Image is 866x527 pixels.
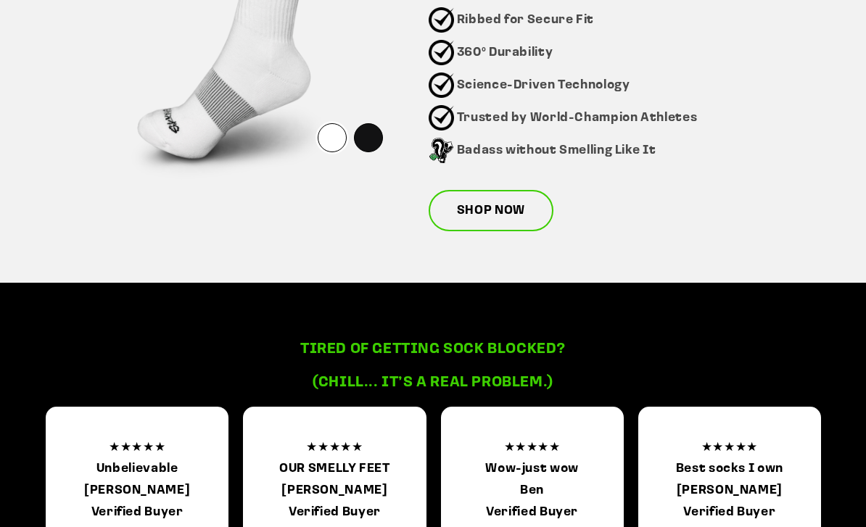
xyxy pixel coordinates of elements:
b: OUR SMELLY FEET [279,463,389,476]
b: [PERSON_NAME] Verified Buyer [281,484,387,518]
b: Wow-just wow [485,463,579,476]
b: [PERSON_NAME] Verified Buyer [676,484,782,518]
b: Ben Verified Buyer [486,484,578,518]
strong: Ribbed for Secure Fit [457,14,594,26]
strong: Badass without Smelling Like It [457,144,656,157]
strong: 360° Durability [457,46,553,59]
h3: (chill... It’s a real problem.) [197,373,669,392]
b: Unbelievable [96,463,178,476]
strong: Trusted by World-Champion Athletes [457,112,697,124]
strong: Science-Driven Technology [457,79,630,91]
b: [PERSON_NAME] Verified Buyer [84,484,190,518]
b: Best socks I own [675,463,783,476]
a: SHOP NOW [429,190,553,232]
h3: Tired of getting sock blocked? [197,340,669,359]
